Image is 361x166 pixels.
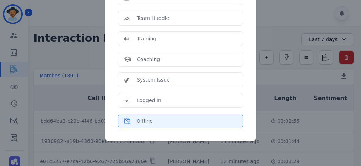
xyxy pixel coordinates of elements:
p: Logged In [137,97,161,104]
img: icon [124,35,131,42]
p: Coaching [137,56,160,63]
p: System Issue [137,76,170,83]
img: icon [124,118,131,124]
p: Training [137,35,156,42]
p: Team Huddle [137,15,169,22]
img: icon [124,97,131,104]
p: Offline [136,117,153,124]
img: icon [124,15,131,22]
img: icon [124,56,131,62]
img: icon [124,76,131,83]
